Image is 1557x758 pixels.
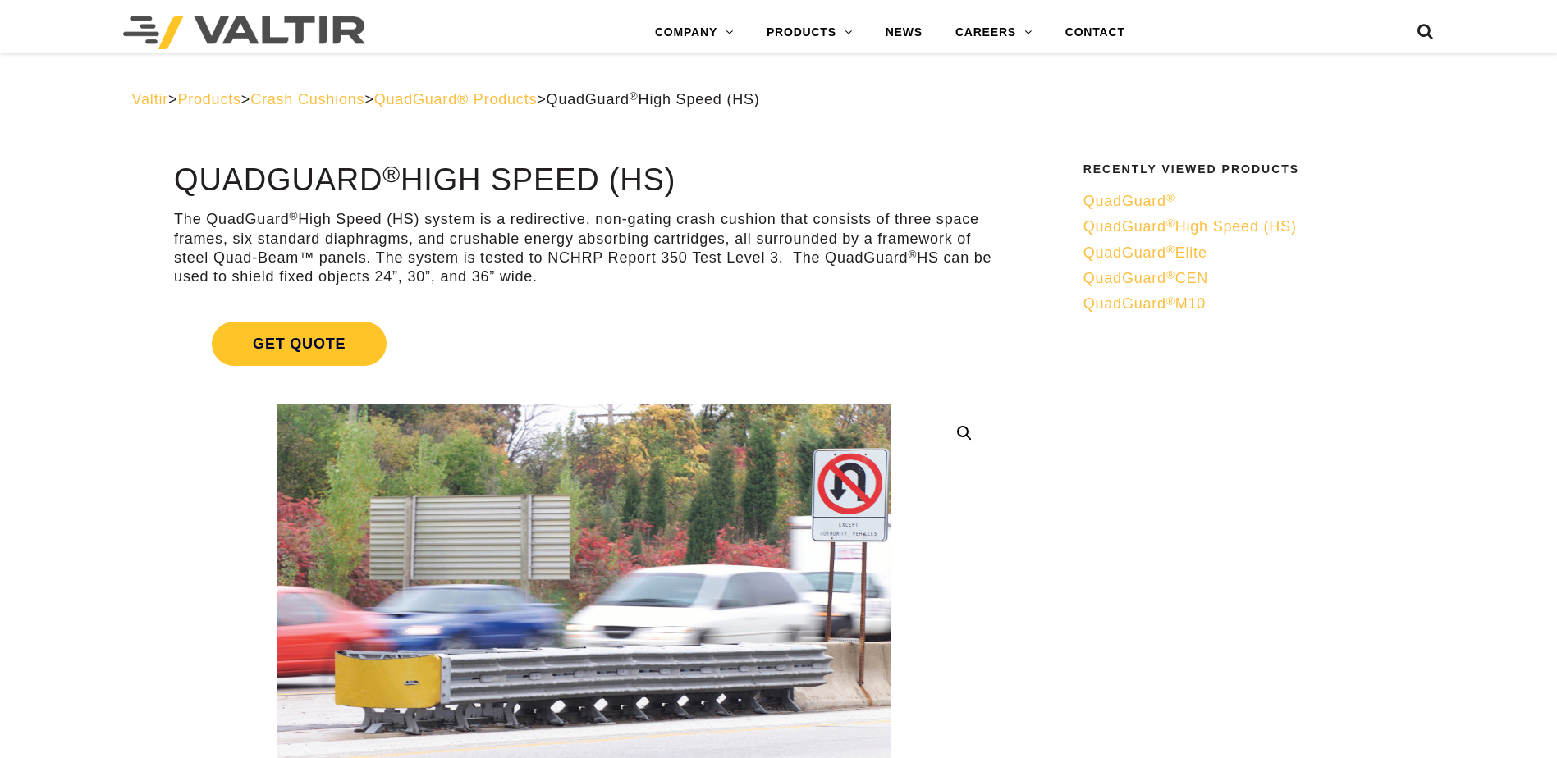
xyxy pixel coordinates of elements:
[132,91,168,107] a: Valtir
[123,16,365,49] img: Valtir
[1166,192,1175,204] sup: ®
[750,16,869,49] a: PRODUCTS
[639,16,750,49] a: COMPANY
[1083,269,1415,288] a: QuadGuard®CEN
[1083,270,1208,286] span: QuadGuard CEN
[290,210,299,222] sup: ®
[132,90,1426,109] div: > > > >
[1166,295,1175,308] sup: ®
[212,322,387,366] span: Get Quote
[174,210,994,287] p: The QuadGuard High Speed (HS) system is a redirective, non-gating crash cushion that consists of ...
[630,90,639,103] sup: ®
[174,163,994,198] h1: QuadGuard High Speed (HS)
[1166,244,1175,256] sup: ®
[1083,295,1206,312] span: QuadGuard M10
[908,249,917,261] sup: ®
[939,16,1049,49] a: CAREERS
[1083,193,1175,209] span: QuadGuard
[1083,192,1415,211] a: QuadGuard®
[250,91,364,107] a: Crash Cushions
[1083,163,1415,176] h2: Recently Viewed Products
[1083,295,1415,313] a: QuadGuard®M10
[1083,244,1415,263] a: QuadGuard®Elite
[177,91,240,107] a: Products
[1083,217,1415,236] a: QuadGuard®High Speed (HS)
[547,91,760,107] span: QuadGuard High Speed (HS)
[1083,218,1297,235] span: QuadGuard High Speed (HS)
[1166,269,1175,281] sup: ®
[1083,244,1207,261] span: QuadGuard Elite
[869,16,939,49] a: NEWS
[1049,16,1142,49] a: CONTACT
[174,302,994,386] a: Get Quote
[1166,217,1175,230] sup: ®
[382,161,401,187] sup: ®
[374,91,538,107] a: QuadGuard® Products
